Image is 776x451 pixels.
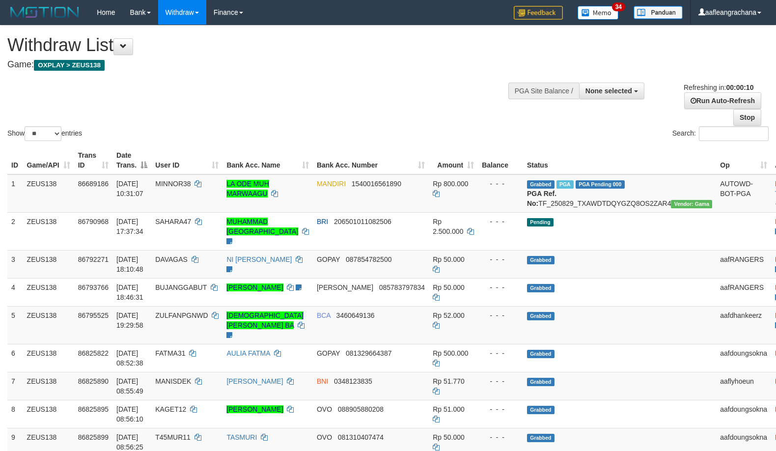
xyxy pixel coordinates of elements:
[523,174,716,213] td: TF_250829_TXAWDTDQYGZQ8OS2ZAR4
[7,212,23,250] td: 2
[155,255,188,263] span: DAVAGAS
[116,283,143,301] span: [DATE] 18:46:31
[478,146,523,174] th: Balance
[699,126,769,141] input: Search:
[317,180,346,188] span: MANDIRI
[334,218,391,225] span: Copy 206501011082506 to clipboard
[733,109,761,126] a: Stop
[585,87,632,95] span: None selected
[433,283,465,291] span: Rp 50.000
[527,256,554,264] span: Grabbed
[116,349,143,367] span: [DATE] 08:52:38
[338,433,384,441] span: Copy 081310407474 to clipboard
[317,311,331,319] span: BCA
[482,179,519,189] div: - - -
[556,180,574,189] span: Marked by aafkaynarin
[116,433,143,451] span: [DATE] 08:56:25
[527,284,554,292] span: Grabbed
[78,433,109,441] span: 86825899
[78,255,109,263] span: 86792271
[576,180,625,189] span: PGA Pending
[313,146,429,174] th: Bank Acc. Number: activate to sort column ascending
[226,218,298,235] a: MUHAMMAD [GEOGRAPHIC_DATA]
[514,6,563,20] img: Feedback.jpg
[527,312,554,320] span: Grabbed
[716,344,771,372] td: aafdoungsokna
[116,311,143,329] span: [DATE] 19:29:58
[78,283,109,291] span: 86793766
[226,255,292,263] a: NI [PERSON_NAME]
[222,146,313,174] th: Bank Acc. Name: activate to sort column ascending
[482,217,519,226] div: - - -
[23,344,74,372] td: ZEUS138
[433,311,465,319] span: Rp 52.000
[579,83,644,99] button: None selected
[482,348,519,358] div: - - -
[226,433,257,441] a: TASMURI
[317,405,332,413] span: OVO
[23,212,74,250] td: ZEUS138
[352,180,401,188] span: Copy 1540016561890 to clipboard
[429,146,478,174] th: Amount: activate to sort column ascending
[482,310,519,320] div: - - -
[684,92,761,109] a: Run Auto-Refresh
[155,283,207,291] span: BUJANGGABUT
[433,377,465,385] span: Rp 51.770
[527,406,554,414] span: Grabbed
[7,174,23,213] td: 1
[155,311,208,319] span: ZULFANPGNWD
[155,433,191,441] span: T45MUR11
[226,283,283,291] a: [PERSON_NAME]
[226,377,283,385] a: [PERSON_NAME]
[226,311,304,329] a: [DEMOGRAPHIC_DATA][PERSON_NAME] BA
[634,6,683,19] img: panduan.png
[527,190,556,207] b: PGA Ref. No:
[116,218,143,235] span: [DATE] 17:37:34
[7,126,82,141] label: Show entries
[116,255,143,273] span: [DATE] 18:10:48
[23,174,74,213] td: ZEUS138
[23,372,74,400] td: ZEUS138
[317,433,332,441] span: OVO
[346,255,391,263] span: Copy 087854782500 to clipboard
[482,404,519,414] div: - - -
[482,254,519,264] div: - - -
[716,278,771,306] td: aafRANGERS
[716,250,771,278] td: aafRANGERS
[78,349,109,357] span: 86825822
[7,344,23,372] td: 6
[226,405,283,413] a: [PERSON_NAME]
[23,306,74,344] td: ZEUS138
[116,405,143,423] span: [DATE] 08:56:10
[317,377,328,385] span: BNI
[716,372,771,400] td: aaflyhoeun
[78,405,109,413] span: 86825895
[155,377,191,385] span: MANISDEK
[523,146,716,174] th: Status
[25,126,61,141] select: Showentries
[346,349,391,357] span: Copy 081329664387 to clipboard
[527,180,554,189] span: Grabbed
[78,311,109,319] span: 86795525
[317,255,340,263] span: GOPAY
[78,377,109,385] span: 86825890
[155,405,186,413] span: KAGET12
[578,6,619,20] img: Button%20Memo.svg
[716,146,771,174] th: Op: activate to sort column ascending
[7,35,507,55] h1: Withdraw List
[23,146,74,174] th: Game/API: activate to sort column ascending
[116,180,143,197] span: [DATE] 10:31:07
[527,350,554,358] span: Grabbed
[684,84,753,91] span: Refreshing in:
[716,400,771,428] td: aafdoungsokna
[317,218,328,225] span: BRI
[716,306,771,344] td: aafdhankeerz
[226,349,270,357] a: AULIA FATMA
[482,282,519,292] div: - - -
[7,372,23,400] td: 7
[7,278,23,306] td: 4
[433,405,465,413] span: Rp 51.000
[508,83,579,99] div: PGA Site Balance /
[433,255,465,263] span: Rp 50.000
[7,400,23,428] td: 8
